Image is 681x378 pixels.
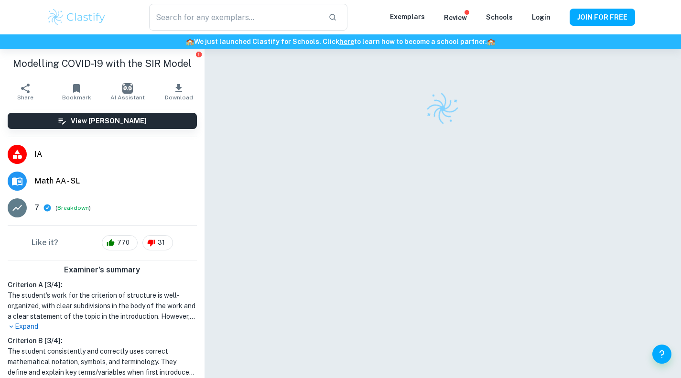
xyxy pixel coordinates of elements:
[8,290,197,322] h1: The student's work for the criterion of structure is well-organized, with clear subdivisions in t...
[8,346,197,378] h1: The student consistently and correctly uses correct mathematical notation, symbols, and terminolo...
[8,56,197,71] h1: Modelling COVID-19 with the SIR Model
[46,8,107,27] img: Clastify logo
[390,11,425,22] p: Exemplars
[8,335,197,346] h6: Criterion B [ 3 / 4 ]:
[2,36,679,47] h6: We just launched Clastify for Schools. Click to learn how to become a school partner.
[122,83,133,94] img: AI Assistant
[55,204,91,213] span: ( )
[186,38,194,45] span: 🏫
[422,88,463,129] img: Clastify logo
[149,4,320,31] input: Search for any exemplars...
[152,238,170,248] span: 31
[8,322,197,332] p: Expand
[339,38,354,45] a: here
[4,264,201,276] h6: Examiner's summary
[153,78,205,105] button: Download
[32,237,58,248] h6: Like it?
[34,202,39,214] p: 7
[34,149,197,160] span: IA
[51,78,102,105] button: Bookmark
[195,51,203,58] button: Report issue
[57,204,89,212] button: Breakdown
[102,235,138,250] div: 770
[8,280,197,290] h6: Criterion A [ 3 / 4 ]:
[8,113,197,129] button: View [PERSON_NAME]
[444,12,467,23] p: Review
[110,94,145,101] span: AI Assistant
[570,9,635,26] button: JOIN FOR FREE
[112,238,135,248] span: 770
[652,345,671,364] button: Help and Feedback
[102,78,153,105] button: AI Assistant
[62,94,91,101] span: Bookmark
[487,38,495,45] span: 🏫
[71,116,147,126] h6: View [PERSON_NAME]
[34,175,197,187] span: Math AA - SL
[532,13,551,21] a: Login
[142,235,173,250] div: 31
[17,94,33,101] span: Share
[165,94,193,101] span: Download
[486,13,513,21] a: Schools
